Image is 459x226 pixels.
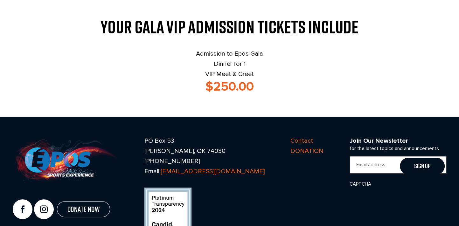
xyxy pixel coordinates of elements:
input: Sign Up [400,158,445,175]
iframe: reCAPTCHA [350,190,446,215]
label: CAPTCHA [350,180,371,188]
strong: Join Our Newsletter [350,137,408,145]
p: PO Box 53 [PERSON_NAME], OK 74030 [PHONE_NUMBER] Email: [144,136,265,176]
p: for the latest topics and announcements [350,146,446,151]
a: Contact [290,137,313,144]
p: Admission to Epos Gala Dinner for 1 VIP Meet & Greet [13,49,446,79]
a: Donate Now [57,201,110,217]
h2: Your Gala VIP Admission Tickets Include [13,18,446,36]
a: DONATION [290,147,323,154]
strong: $250.00 [205,79,254,94]
input: Email address [350,156,446,174]
a: [EMAIL_ADDRESS][DOMAIN_NAME] [161,168,265,175]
